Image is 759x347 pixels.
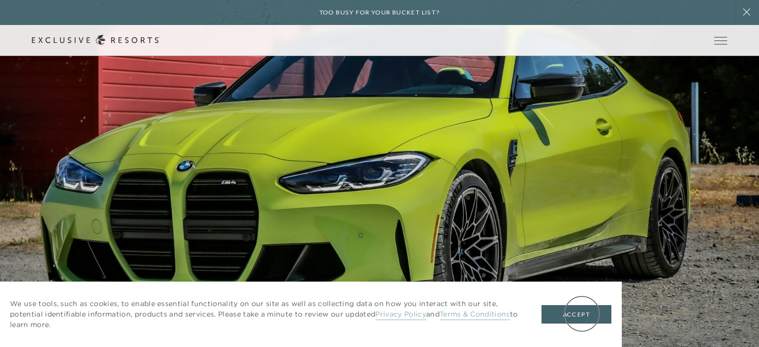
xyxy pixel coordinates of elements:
[375,310,426,320] a: Privacy Policy
[10,299,521,330] p: We use tools, such as cookies, to enable essential functionality on our site as well as collectin...
[440,310,510,320] a: Terms & Conditions
[541,305,611,324] button: Accept
[714,37,727,44] button: Open navigation
[319,8,440,17] h6: Too busy for your bucket list?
